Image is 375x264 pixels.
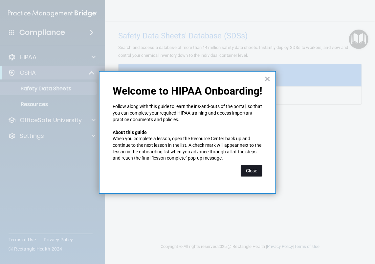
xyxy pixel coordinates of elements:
iframe: Drift Widget Chat Controller [262,218,367,244]
strong: About this guide [113,130,147,135]
p: Follow along with this guide to learn the ins-and-outs of the portal, so that you can complete yo... [113,103,262,123]
button: Close [241,165,262,177]
button: Close [264,74,271,84]
p: When you complete a lesson, open the Resource Center back up and continue to the next lesson in t... [113,136,262,161]
p: Welcome to HIPAA Onboarding! [113,85,262,97]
